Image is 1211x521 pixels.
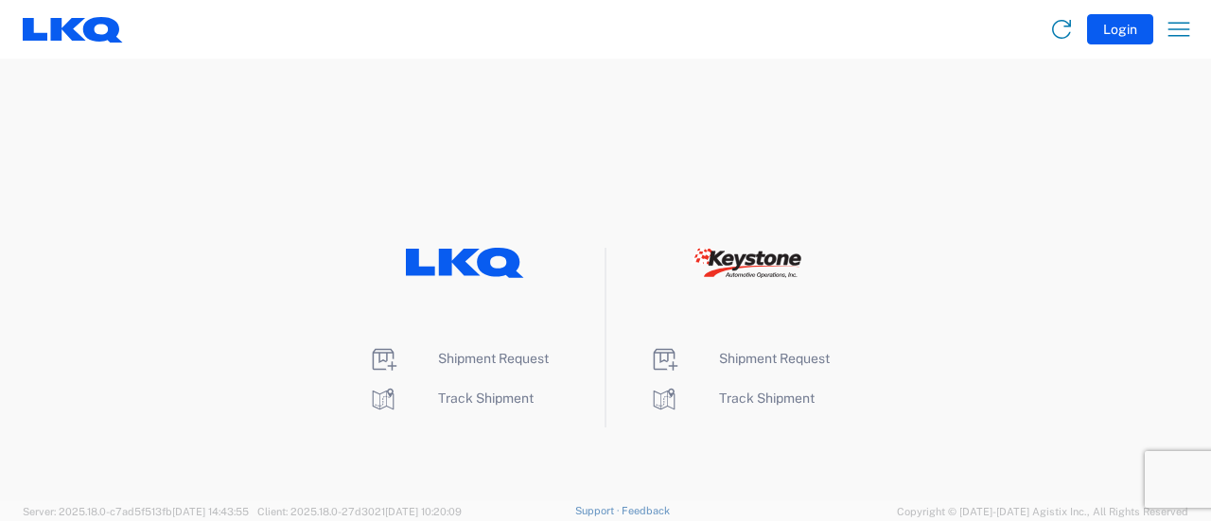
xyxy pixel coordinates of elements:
[649,351,830,366] a: Shipment Request
[385,506,462,517] span: [DATE] 10:20:09
[649,391,815,406] a: Track Shipment
[368,391,534,406] a: Track Shipment
[368,351,549,366] a: Shipment Request
[172,506,249,517] span: [DATE] 14:43:55
[23,506,249,517] span: Server: 2025.18.0-c7ad5f513fb
[719,391,815,406] span: Track Shipment
[438,391,534,406] span: Track Shipment
[575,505,623,516] a: Support
[897,503,1188,520] span: Copyright © [DATE]-[DATE] Agistix Inc., All Rights Reserved
[1087,14,1153,44] button: Login
[719,351,830,366] span: Shipment Request
[622,505,670,516] a: Feedback
[438,351,549,366] span: Shipment Request
[257,506,462,517] span: Client: 2025.18.0-27d3021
